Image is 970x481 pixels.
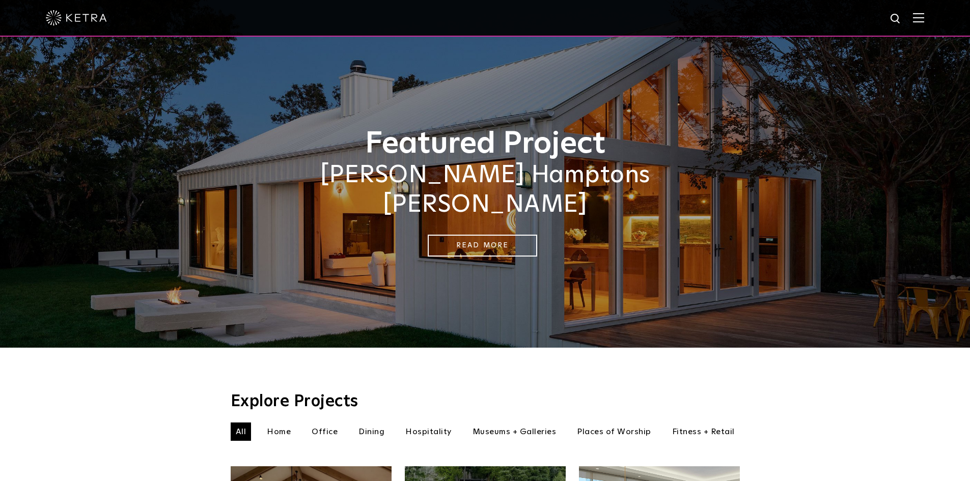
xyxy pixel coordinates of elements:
[353,422,390,441] li: Dining
[307,422,343,441] li: Office
[231,393,740,410] h3: Explore Projects
[667,422,740,441] li: Fitness + Retail
[913,13,924,22] img: Hamburger%20Nav.svg
[400,422,457,441] li: Hospitality
[262,422,296,441] li: Home
[231,422,252,441] li: All
[231,161,740,219] h2: [PERSON_NAME] Hamptons [PERSON_NAME]
[890,13,902,25] img: search icon
[428,235,537,257] a: Read More
[572,422,656,441] li: Places of Worship
[467,422,562,441] li: Museums + Galleries
[231,127,740,161] h1: Featured Project
[46,10,107,25] img: ketra-logo-2019-white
